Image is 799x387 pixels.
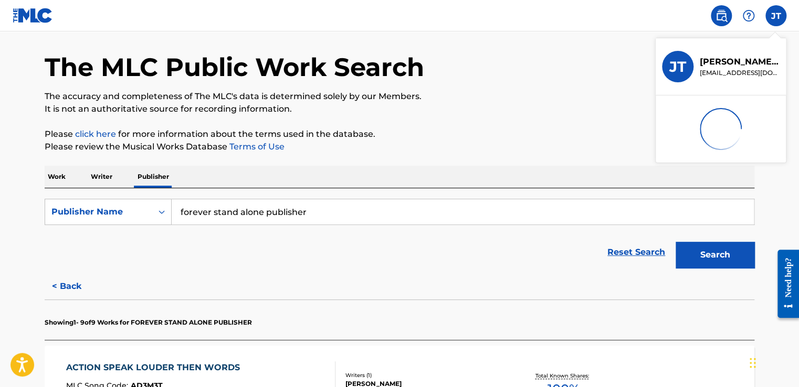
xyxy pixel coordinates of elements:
p: fsamusicgroup@gmail.com [700,68,780,78]
button: < Back [45,273,108,299]
div: Drag [750,347,756,379]
div: Publisher Name [51,206,146,218]
div: User Menu [765,5,786,26]
h3: JT [669,58,686,76]
img: preloader [697,105,744,153]
p: Showing 1 - 9 of 9 Works for FOREVER STAND ALONE PUBLISHER [45,318,252,327]
a: Public Search [711,5,732,26]
button: Search [676,242,754,268]
iframe: Chat Widget [747,337,799,387]
a: Reset Search [602,241,670,264]
div: Writers ( 1 ) [345,371,504,379]
h1: The MLC Public Work Search [45,51,424,83]
p: Work [45,166,69,188]
iframe: Resource Center [770,242,799,326]
p: Publisher [134,166,172,188]
div: Help [738,5,759,26]
p: Please review the Musical Works Database [45,141,754,153]
img: search [715,9,728,22]
a: click here [75,129,116,139]
p: It is not an authoritative source for recording information. [45,103,754,115]
div: ACTION SPEAK LOUDER THEN WORDS [66,361,245,374]
p: Writer [88,166,115,188]
form: Search Form [45,199,754,273]
img: MLC Logo [13,8,53,23]
p: Please for more information about the terms used in the database. [45,128,754,141]
p: Joseph Tennie [700,56,780,68]
a: Terms of Use [227,142,285,152]
p: Total Known Shares: [535,372,591,380]
p: The accuracy and completeness of The MLC's data is determined solely by our Members. [45,90,754,103]
img: help [742,9,755,22]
